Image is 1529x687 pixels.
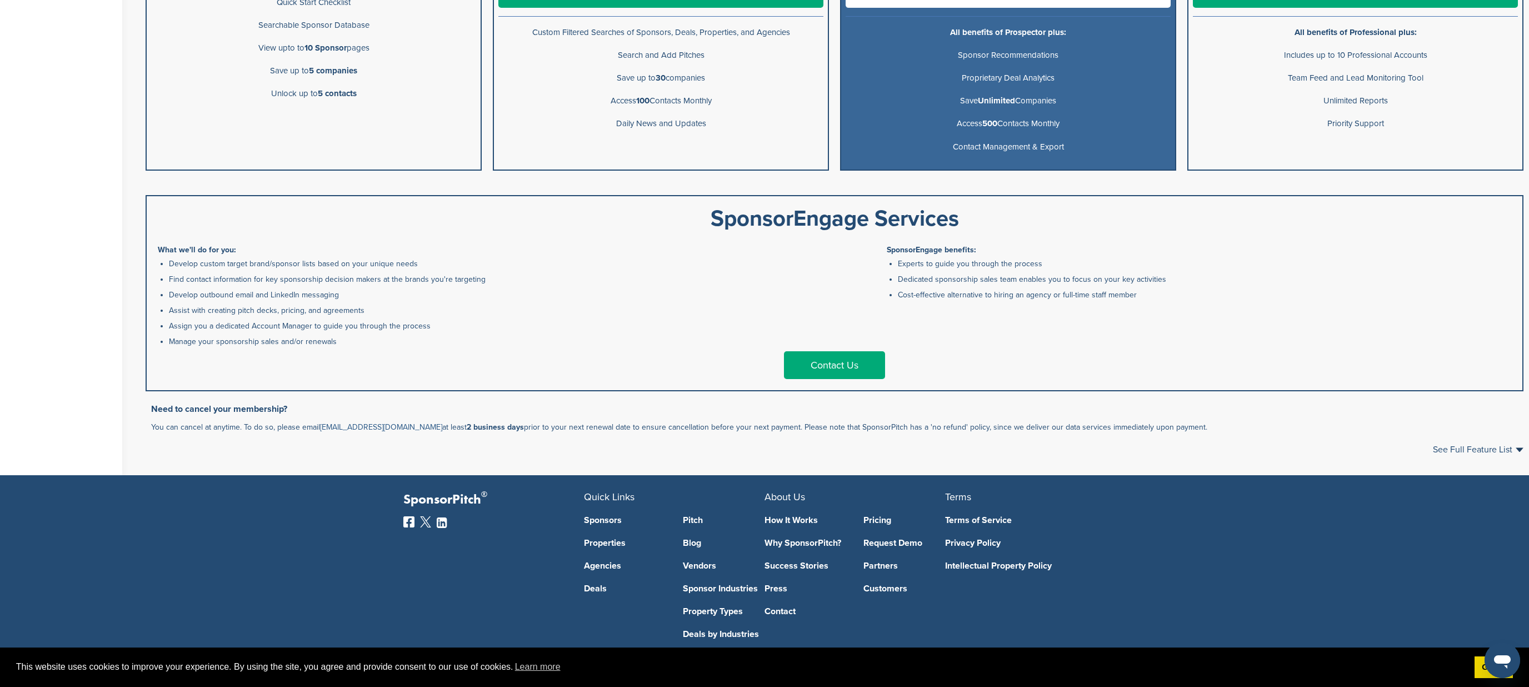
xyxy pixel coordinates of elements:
p: You can cancel at anytime. To do so, please email at least prior to your next renewal date to ens... [151,420,1523,434]
a: Blog [683,539,765,547]
b: SponsorEngage benefits: [887,245,976,255]
a: Why SponsorPitch? [764,539,847,547]
span: About Us [764,491,805,503]
a: Properties [584,539,666,547]
li: Develop custom target brand/sponsor lists based on your unique needs [169,258,831,270]
a: Pitch [683,516,765,525]
a: dismiss cookie message [1475,656,1513,679]
p: Contact Management & Export [846,140,1171,154]
a: Contact [764,607,847,616]
p: Priority Support [1193,117,1518,131]
li: Cost-effective alternative to hiring an agency or full-time staff member [898,289,1512,301]
li: Find contact information for key sponsorship decision makers at the brands you're targeting [169,273,831,285]
span: Quick Links [584,491,634,503]
img: Facebook [403,516,414,527]
p: Includes up to 10 Professional Accounts [1193,48,1518,62]
a: Customers [863,584,946,593]
p: Team Feed and Lead Monitoring Tool [1193,71,1518,85]
a: Property Types [683,607,765,616]
p: Save up to companies [498,71,823,85]
p: Sponsor Recommendations [846,48,1171,62]
span: Terms [945,491,971,503]
a: Privacy Policy [945,539,1109,547]
li: Assist with creating pitch decks, pricing, and agreements [169,305,831,316]
a: Deals by Industries [683,630,765,639]
a: See Full Feature List [1433,445,1523,454]
a: Deals [584,584,666,593]
b: Unlimited [978,96,1015,106]
span: This website uses cookies to improve your experience. By using the site, you agree and provide co... [16,659,1466,675]
p: Daily News and Updates [498,117,823,131]
p: Save up to [151,64,476,78]
a: learn more about cookies [513,659,562,675]
b: 10 Sponsor [304,43,347,53]
a: Sponsor Industries [683,584,765,593]
p: Custom Filtered Searches of Sponsors, Deals, Properties, and Agencies [498,26,823,39]
b: What we'll do for you: [158,245,236,255]
li: Assign you a dedicated Account Manager to guide you through the process [169,320,831,332]
b: 5 companies [309,66,357,76]
h3: Need to cancel your membership? [151,402,1523,416]
b: 100 [636,96,649,106]
a: Sponsors [584,516,666,525]
a: Request Demo [863,539,946,547]
a: Press [764,584,847,593]
a: Success Stories [764,561,847,570]
p: Access Contacts Monthly [498,94,823,108]
a: Pricing [863,516,946,525]
a: Contact Us [784,351,885,379]
a: Vendors [683,561,765,570]
p: View upto to pages [151,41,476,55]
a: Terms of Service [945,516,1109,525]
p: SponsorPitch [403,492,584,508]
li: Manage your sponsorship sales and/or renewals [169,336,831,347]
b: All benefits of Prospector plus: [950,27,1066,37]
a: How It Works [764,516,847,525]
li: Experts to guide you through the process [898,258,1512,270]
span: ® [481,487,487,501]
p: Unlock up to [151,87,476,101]
a: Partners [863,561,946,570]
b: All benefits of Professional plus: [1295,27,1417,37]
p: Proprietary Deal Analytics [846,71,1171,85]
iframe: Button to launch messaging window [1485,643,1520,678]
a: [EMAIL_ADDRESS][DOMAIN_NAME] [320,422,442,432]
li: Develop outbound email and LinkedIn messaging [169,289,831,301]
p: Searchable Sponsor Database [151,18,476,32]
b: 30 [656,73,666,83]
li: Dedicated sponsorship sales team enables you to focus on your key activities [898,273,1512,285]
div: SponsorEngage Services [158,207,1511,230]
b: 2 business days [467,422,524,432]
a: Agencies [584,561,666,570]
p: Save Companies [846,94,1171,108]
b: 500 [982,118,997,128]
img: Twitter [420,516,431,527]
a: Intellectual Property Policy [945,561,1109,570]
p: Access Contacts Monthly [846,117,1171,131]
p: Search and Add Pitches [498,48,823,62]
p: Unlimited Reports [1193,94,1518,108]
b: 5 contacts [318,88,357,98]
